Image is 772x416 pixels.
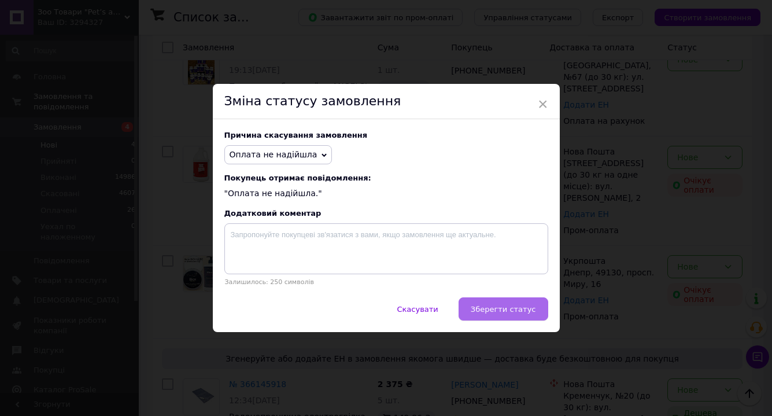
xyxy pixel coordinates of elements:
span: Оплата не надійшла [230,150,317,159]
div: Зміна статусу замовлення [213,84,560,119]
span: Зберегти статус [471,305,536,314]
span: Скасувати [397,305,438,314]
p: Залишилось: 250 символів [224,278,548,286]
div: "Оплата не надійшла." [224,174,548,200]
div: Причина скасування замовлення [224,131,548,139]
span: × [538,94,548,114]
div: Додатковий коментар [224,209,548,218]
button: Зберегти статус [459,297,548,321]
span: Покупець отримає повідомлення: [224,174,548,182]
button: Скасувати [385,297,450,321]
